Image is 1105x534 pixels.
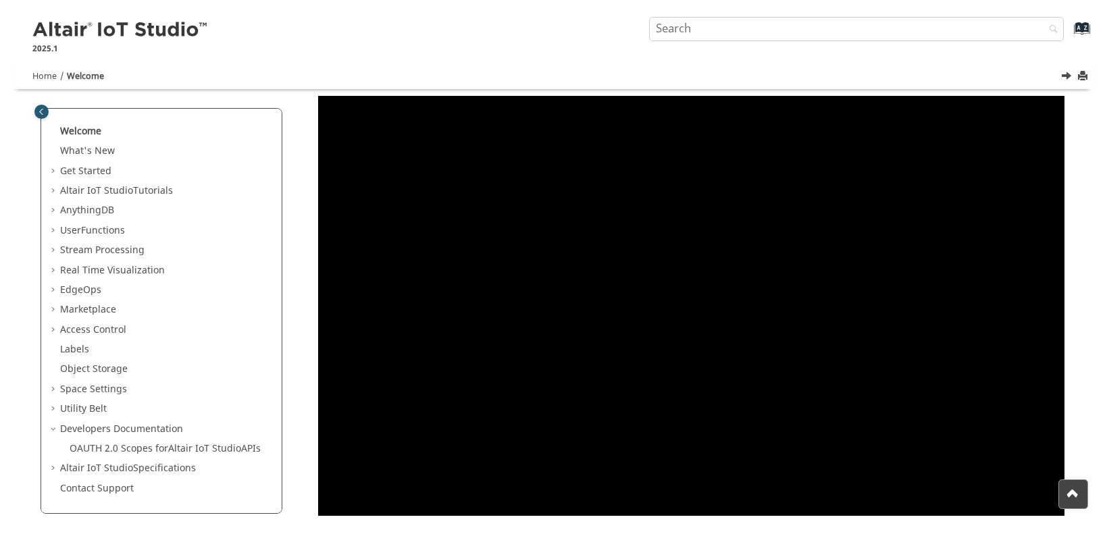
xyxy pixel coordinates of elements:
a: Utility Belt [60,402,107,416]
a: UserFunctions [60,223,125,238]
span: Altair IoT Studio [60,184,133,198]
span: Expand AnythingDB [49,204,60,217]
span: Altair IoT Studio [168,442,241,456]
a: Altair IoT StudioSpecifications [60,461,196,475]
a: Contact Support [60,481,134,496]
a: Stream Processing [60,243,145,257]
a: Developers Documentation [60,422,183,436]
span: Expand Altair IoT StudioSpecifications [49,462,60,475]
a: Marketplace [60,302,116,317]
a: Real Time Visualization [60,263,165,277]
a: Access Control [60,323,126,337]
a: AnythingDB [60,203,114,217]
span: Expand Space Settings [49,383,60,396]
p: 2025.1 [32,43,209,55]
a: Space Settings [60,382,127,396]
span: Expand Utility Belt [49,402,60,416]
span: Expand Access Control [49,323,60,337]
input: Search query [649,17,1064,41]
a: Object Storage [60,362,128,376]
a: EdgeOps [60,283,101,297]
ul: Table of Contents [49,125,274,496]
img: Altair IoT Studio [32,20,209,41]
a: What's New [60,144,115,158]
span: Functions [81,223,125,238]
span: Expand Get Started [49,165,60,178]
a: OAUTH 2.0 Scopes forAltair IoT StudioAPIs [70,442,261,456]
a: Home [32,70,57,82]
span: Expand Stream Processing [49,244,60,257]
nav: Tools [12,58,1093,89]
span: Collapse Developers Documentation [49,423,60,436]
a: Welcome [67,70,104,82]
a: Go to index terms page [1052,28,1083,42]
span: Expand EdgeOps [49,284,60,297]
a: Altair IoT StudioTutorials [60,184,173,198]
a: Get Started [60,164,111,178]
button: Toggle publishing table of content [34,105,49,119]
span: Expand Marketplace [49,303,60,317]
a: Next topic: What's New [1062,70,1073,86]
a: Labels [60,342,89,356]
span: Altair IoT Studio [60,461,133,475]
button: Print this page [1079,68,1089,86]
span: Expand Real Time Visualization [49,264,60,277]
a: Welcome [60,124,101,138]
button: Search [1031,17,1069,43]
span: Expand Altair IoT StudioTutorials [49,184,60,198]
span: Expand UserFunctions [49,224,60,238]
